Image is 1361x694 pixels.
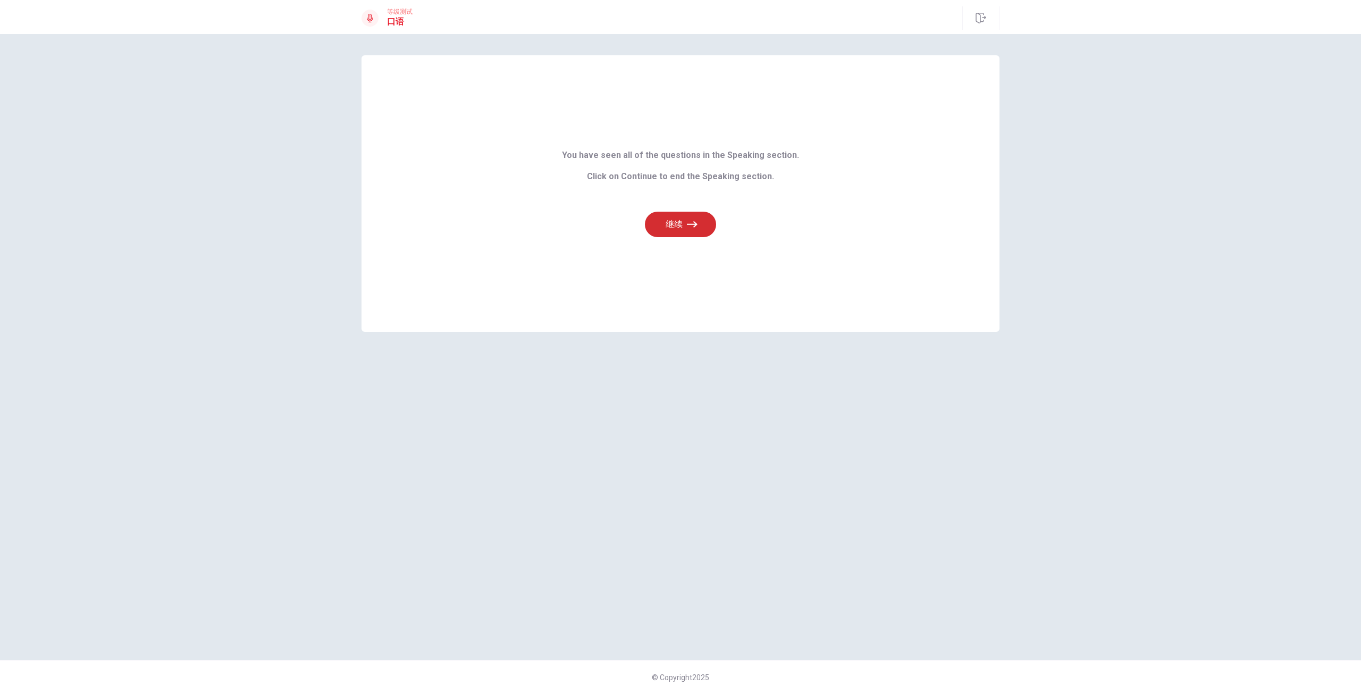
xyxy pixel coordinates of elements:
button: 继续 [645,212,716,237]
span: 等级测试 [387,8,413,15]
span: © Copyright 2025 [652,673,709,682]
b: You have seen all of the questions in the Speaking section. Click on Continue to end the Speaking... [562,150,799,181]
h1: 口语 [387,15,413,28]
